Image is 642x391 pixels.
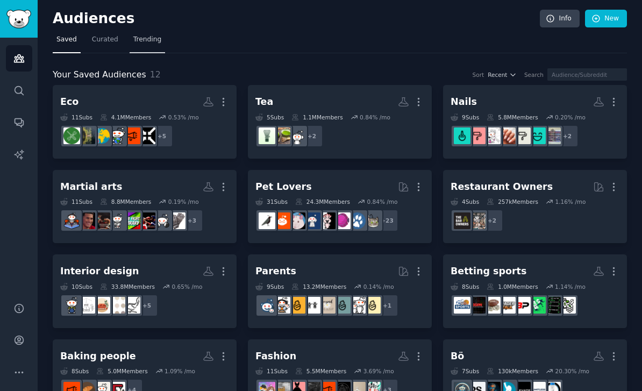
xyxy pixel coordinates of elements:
[53,31,81,53] a: Saved
[133,35,161,45] span: Trending
[364,297,381,314] img: Parenting
[60,180,122,194] div: Martial arts
[488,71,507,79] span: Recent
[451,350,464,363] div: Bö
[451,180,553,194] div: Restaurant Owners
[255,367,288,375] div: 11 Sub s
[124,127,140,144] img: OptimistsUnite
[291,113,343,121] div: 1.1M Members
[514,297,531,314] img: BettingPicks
[295,198,350,205] div: 24.3M Members
[334,297,351,314] img: SingleParents
[529,297,546,314] img: SportsBettingExperts
[124,297,140,314] img: malelivingspace
[289,127,305,144] img: tea
[255,113,284,121] div: 5 Sub s
[304,212,320,229] img: dogswithjobs
[469,297,486,314] img: sportsgambling
[53,10,540,27] h2: Audiences
[555,198,586,205] div: 1.16 % /mo
[248,254,432,328] a: Parents9Subs13.2MMembers0.14% /mo+1ParentingdadditSingleParentsbeyondthebumptoddlersNewParentspar...
[135,294,158,317] div: + 5
[139,212,155,229] img: amateur_boxing
[53,170,237,244] a: Martial arts11Subs8.8MMembers0.19% /mo+3MMA_AmateursMMAamateur_boxingFightLibrarybjjCombatSportsC...
[255,95,273,109] div: Tea
[88,31,122,53] a: Curated
[150,69,161,80] span: 12
[319,297,336,314] img: beyondthebump
[443,254,627,328] a: Betting sports8Subs1.0MMembers1.14% /modraftkingsbetssportsbookSportsBettingExpertsBettingPicksWa...
[547,68,627,81] input: Audience/Subreddit
[60,283,92,290] div: 10 Sub s
[53,68,146,82] span: Your Saved Audiences
[487,198,538,205] div: 257k Members
[181,209,203,232] div: + 3
[360,113,390,121] div: 0.84 % /mo
[291,283,346,290] div: 13.2M Members
[499,127,516,144] img: Polygel
[63,212,80,229] img: MuayThai
[555,283,586,290] div: 1.14 % /mo
[255,180,312,194] div: Pet Lovers
[100,283,155,290] div: 33.8M Members
[499,297,516,314] img: WagerTalk
[487,113,538,121] div: 5.8M Members
[100,113,151,121] div: 4.1M Members
[487,367,538,375] div: 130k Members
[109,127,125,144] img: environment
[151,125,173,147] div: + 5
[60,265,139,278] div: Interior design
[255,283,284,290] div: 9 Sub s
[524,71,544,79] div: Search
[92,35,118,45] span: Curated
[124,212,140,229] img: FightLibrary
[334,212,351,229] img: Aquariums
[259,297,275,314] img: Parents
[53,254,237,328] a: Interior design10Subs33.8MMembers0.65% /mo+5malelivingspacehomedecoratingCJinteriordecoratingInte...
[96,367,147,375] div: 5.0M Members
[544,297,561,314] img: sportsbook
[248,170,432,244] a: Pet Lovers31Subs24.3MMembers0.84% /mo+23catsdogsAquariumsparrotsdogswithjobsRATSBeardedDragonsbir...
[349,297,366,314] img: daddit
[443,85,627,159] a: Nails9Subs5.8MMembers0.20% /mo+2NailpolishDIYGelNailsmalepolishPolygelNailsNailArtDipPowderNails
[248,85,432,159] a: Tea5Subs1.1MMembers0.84% /mo+2teamatchateaMatchaEverything
[559,297,576,314] img: draftkingsbets
[469,127,486,144] img: NailArt
[6,10,31,29] img: GummySearch logo
[451,113,479,121] div: 9 Sub s
[376,294,398,317] div: + 1
[451,198,479,205] div: 4 Sub s
[259,212,275,229] img: birding
[451,283,479,290] div: 8 Sub s
[544,127,561,144] img: Nailpolish
[63,127,80,144] img: ClimateActionPlan
[319,212,336,229] img: parrots
[349,212,366,229] img: dogs
[60,350,136,363] div: Baking people
[469,212,486,229] img: restaurantowners
[139,127,155,144] img: collapse
[53,85,237,159] a: Eco11Subs4.1MMembers0.53% /mo+5collapseOptimistsUniteenvironmentclimateEcoUpliftClimateActionPlan
[488,71,517,79] button: Recent
[60,95,79,109] div: Eco
[367,198,397,205] div: 0.84 % /mo
[79,127,95,144] img: EcoUplift
[473,71,484,79] div: Sort
[274,297,290,314] img: parentsofmultiples
[79,212,95,229] img: Boxing
[255,350,296,363] div: Fashion
[60,367,89,375] div: 8 Sub s
[94,127,110,144] img: climate
[363,283,394,290] div: 0.14 % /mo
[555,113,586,121] div: 0.20 % /mo
[289,297,305,314] img: NewParents
[454,297,470,314] img: SportsBettingPicks1
[529,127,546,144] img: DIYGelNails
[60,113,92,121] div: 11 Sub s
[94,212,110,229] img: CombatSportsCentral
[376,209,398,232] div: + 23
[585,10,627,28] a: New
[154,212,170,229] img: MMA
[274,127,290,144] img: matchatea
[169,212,186,229] img: MMA_Amateurs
